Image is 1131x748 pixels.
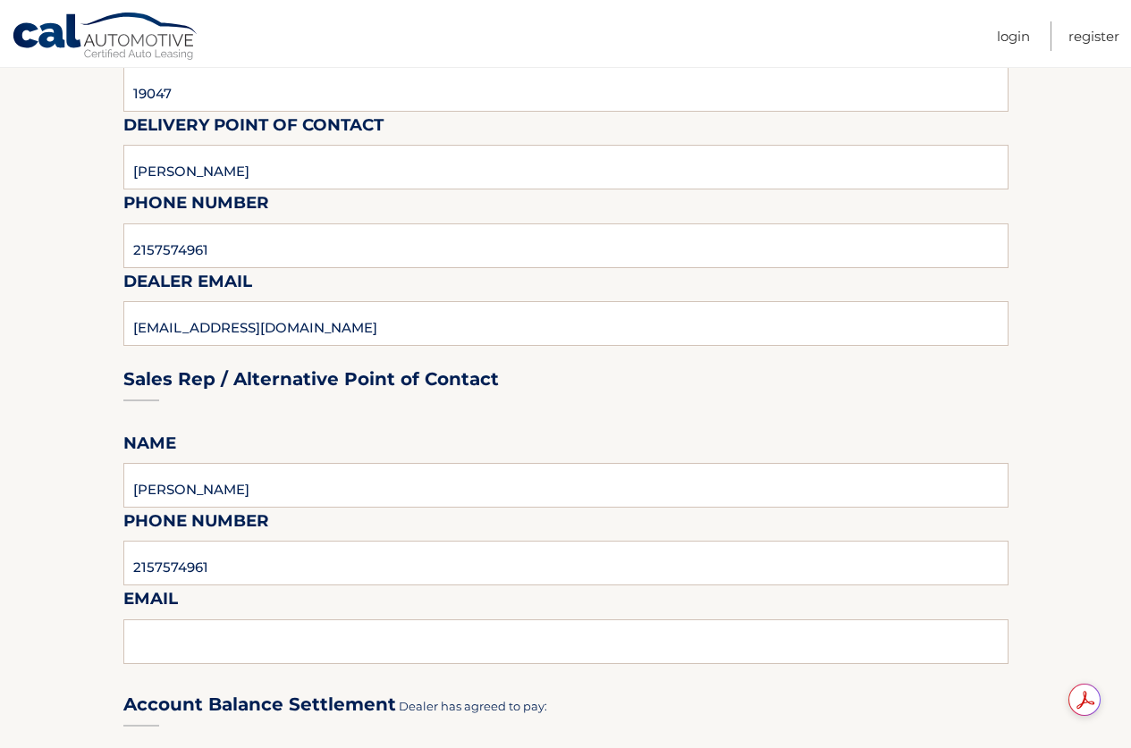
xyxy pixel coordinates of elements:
h3: Sales Rep / Alternative Point of Contact [123,368,499,391]
label: Delivery Point of Contact [123,112,384,145]
a: Login [997,21,1030,51]
label: Phone Number [123,189,269,223]
label: Name [123,430,176,463]
label: Dealer Email [123,268,252,301]
span: Dealer has agreed to pay: [399,699,547,713]
h3: Account Balance Settlement [123,693,396,716]
label: Phone Number [123,508,269,541]
label: Email [123,585,178,618]
a: Cal Automotive [12,12,199,63]
a: Register [1068,21,1119,51]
